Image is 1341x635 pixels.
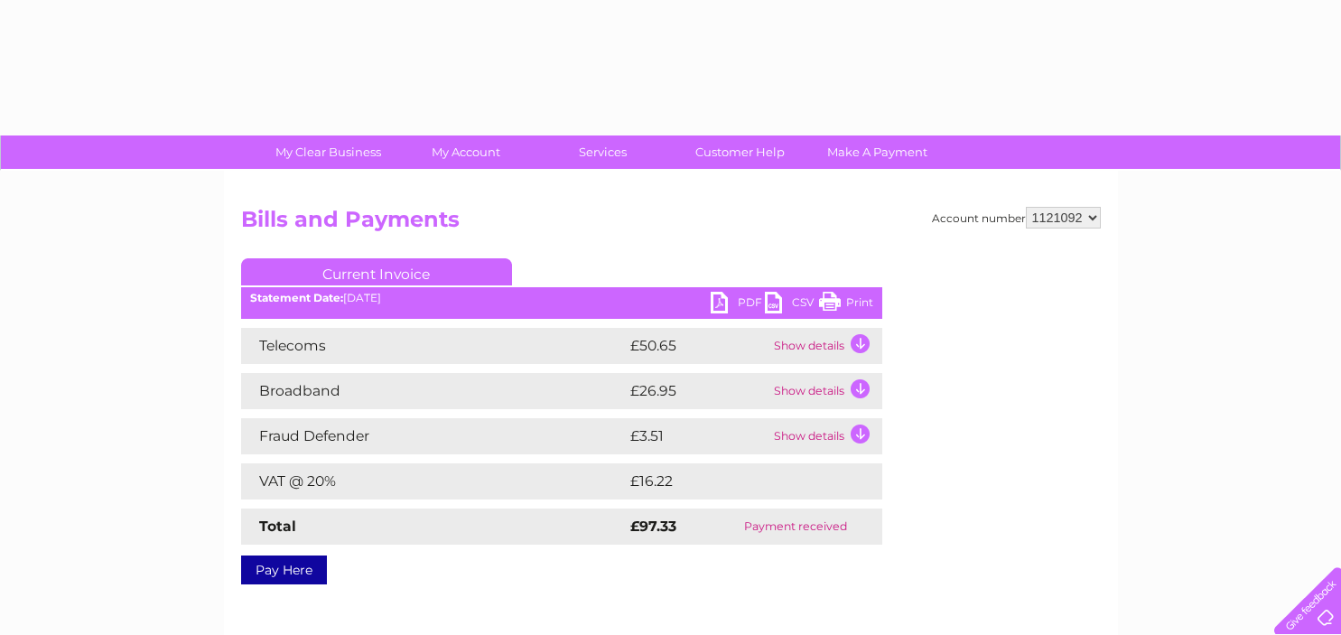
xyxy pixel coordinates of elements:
td: Show details [769,373,882,409]
td: £50.65 [626,328,769,364]
td: £3.51 [626,418,769,454]
td: Show details [769,328,882,364]
td: £26.95 [626,373,769,409]
strong: £97.33 [630,518,676,535]
a: My Account [391,135,540,169]
b: Statement Date: [250,291,343,304]
td: Broadband [241,373,626,409]
td: £16.22 [626,463,844,500]
a: PDF [711,292,765,318]
div: [DATE] [241,292,882,304]
a: Print [819,292,873,318]
strong: Total [259,518,296,535]
td: VAT @ 20% [241,463,626,500]
td: Payment received [710,509,881,545]
a: Pay Here [241,556,327,584]
a: CSV [765,292,819,318]
a: Current Invoice [241,258,512,285]
td: Show details [769,418,882,454]
a: Customer Help [666,135,815,169]
a: Make A Payment [803,135,952,169]
h2: Bills and Payments [241,207,1101,241]
a: Services [528,135,677,169]
a: My Clear Business [254,135,403,169]
td: Fraud Defender [241,418,626,454]
td: Telecoms [241,328,626,364]
div: Account number [932,207,1101,229]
